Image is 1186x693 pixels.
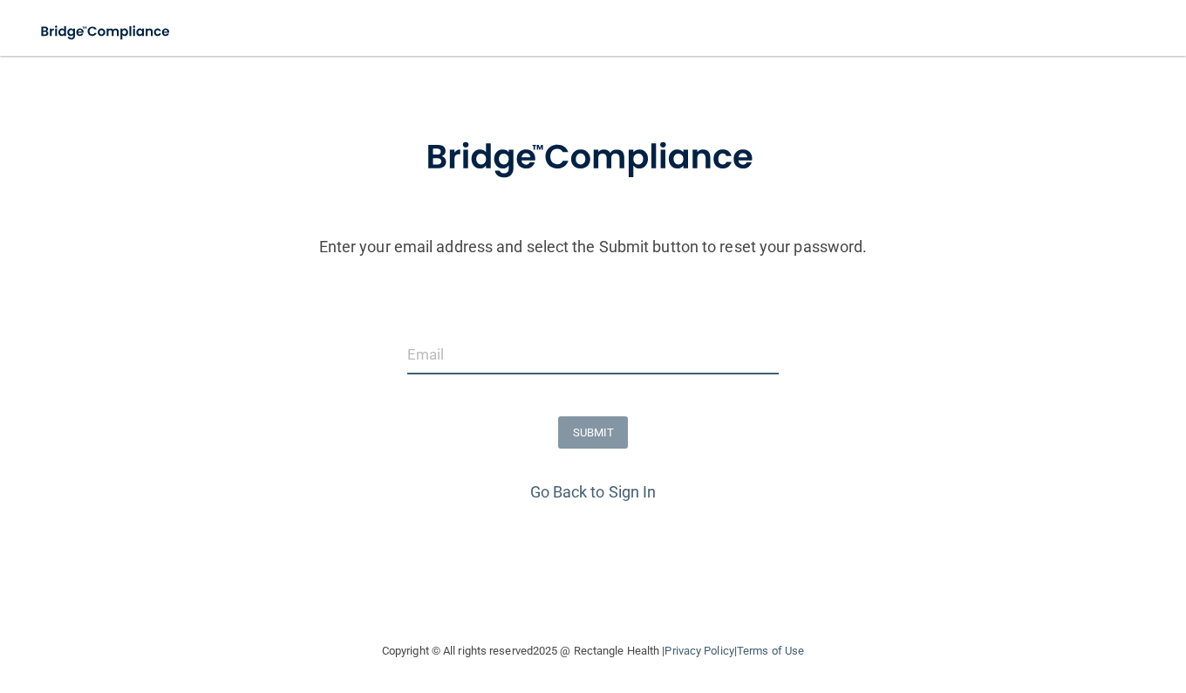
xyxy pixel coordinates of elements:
[737,644,804,657] a: Terms of Use
[407,335,780,374] input: Email
[26,14,187,50] img: bridge_compliance_login_screen.278c3ca4.svg
[884,569,1165,639] iframe: Drift Widget Chat Controller
[390,113,796,203] img: bridge_compliance_login_screen.278c3ca4.svg
[275,623,911,679] div: Copyright © All rights reserved 2025 @ Rectangle Health | |
[530,483,657,501] a: Go Back to Sign In
[558,416,629,449] button: SUBMIT
[665,644,733,657] a: Privacy Policy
